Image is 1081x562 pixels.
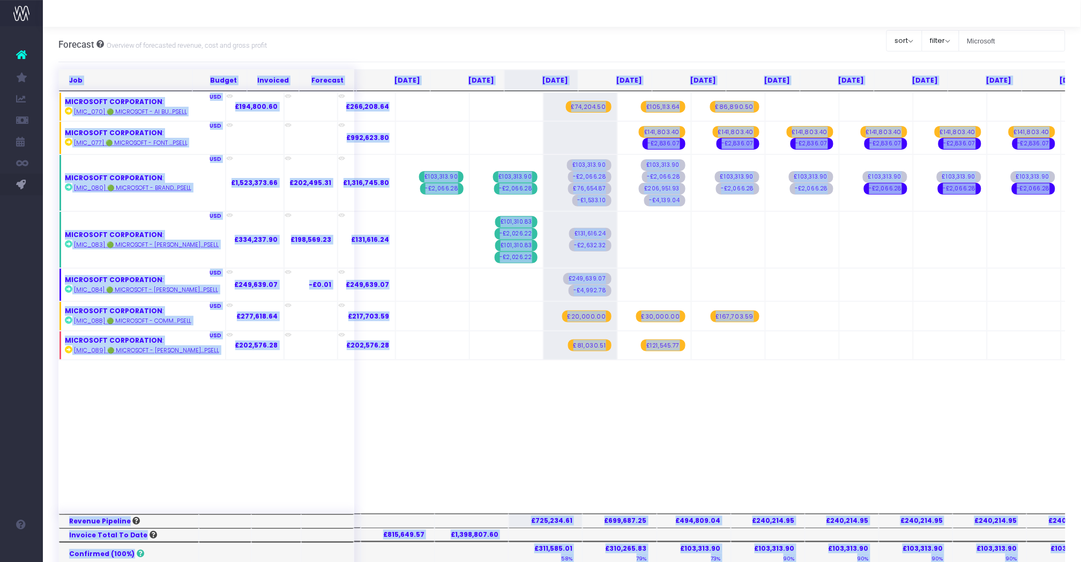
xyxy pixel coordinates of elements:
[569,228,612,240] span: Streamtime Draft Invoice: null – [MIC_083] 🟢 Microsoft - Rolling Thunder Approaches & Sizzles - B...
[348,312,390,321] span: £217,703.59
[578,70,652,91] th: Oct 25: activate to sort column ascending
[65,306,162,315] strong: MICROSOFT CORPORATION
[731,514,805,528] th: £240,214.95
[352,235,390,245] span: £131,616.24
[572,195,612,206] span: Streamtime Draft Invoice: null – [MIC_080] 🟢 Microsoft - Brand Retainer FY26 - Brand - Upsell
[290,178,332,187] strong: £202,495.31
[420,183,464,195] span: Streamtime Invoice: 2425 – [MIC_080] 🟢 Microsoft - Brand Retainer FY26 - Brand - Upsell
[639,126,685,138] span: wayahead Revenue Forecast Item
[210,122,222,130] span: USD
[784,553,795,562] small: 90%
[864,183,907,195] span: wayahead Cost Forecast Item
[347,133,390,143] span: £992,623.80
[637,553,647,562] small: 79%
[639,183,685,195] span: Streamtime Draft Invoice: null – [MIC_080] 🟢 Microsoft - Brand Retainer FY26 - Brand - Upsell - 2
[59,514,199,528] th: Revenue Pipeline
[419,171,464,183] span: Streamtime Invoice: 2424 – [MIC_080] 🟢 Microsoft - Brand Retainer FY26 - Brand - Upsell - 1
[235,102,278,111] strong: £194,800.60
[566,101,612,113] span: wayahead Revenue Forecast Item
[58,39,94,50] span: Forecast
[74,286,219,294] abbr: [MIC_084] 🟢 Microsoft - Rolling Thunder Templates & Guidelines - Brand - Upsell
[344,178,390,188] span: £1,316,745.80
[210,331,222,339] span: USD
[569,285,612,297] span: Streamtime Draft Invoice: null – [MIC_084] 🟢 Microsoft - Rolling Thunder Templates & Guidelines -...
[652,70,726,91] th: Nov 25: activate to sort column ascending
[59,70,192,91] th: Job: activate to sort column ascending
[563,273,612,285] span: Streamtime Draft Invoice: null – [MIC_084] 🟢 Microsoft - Rolling Thunder Templates & Guidelines -...
[74,139,188,147] abbr: [MIC_077] 🟢 Microsoft - Font X - Brand - Upsell
[937,171,981,183] span: Streamtime Draft Invoice: null – [MIC_080] 🟢 Microsoft - Brand Retainer FY26 - Brand - Upsell - 3
[247,70,299,91] th: Invoiced
[74,108,187,116] abbr: [MIC_070] 🟢 Microsoft - AI Business Solutions VI - Brand - Upsell
[953,514,1027,528] th: £240,214.95
[347,341,390,350] span: £202,576.28
[346,280,390,290] span: £249,639.07
[74,346,220,354] abbr: [MIC_089] 🟢 Microsoft - Rolling Thunder - Retainer - Brand - Upsell
[59,154,226,211] td: :
[879,514,953,528] th: £240,214.95
[886,30,922,51] button: sort
[210,269,222,277] span: USD
[948,70,1022,91] th: Mar 26: activate to sort column ascending
[210,212,222,220] span: USD
[641,101,685,113] span: wayahead Revenue Forecast Item
[711,310,759,322] span: wayahead Revenue Forecast Item
[504,70,578,91] th: Sep 25: activate to sort column ascending
[711,553,721,562] small: 73%
[641,159,685,171] span: Streamtime Draft Invoice: null – [MIC_080] 🟢 Microsoft - Brand Retainer FY26 - Brand - Upsell - 4
[1009,126,1055,138] span: wayahead Revenue Forecast Item
[104,39,267,50] small: Overview of forecasted revenue, cost and gross profit
[430,70,504,91] th: Aug 25: activate to sort column ascending
[562,310,612,322] span: wayahead Revenue Forecast Item
[710,101,759,113] span: wayahead Revenue Forecast Item
[643,138,685,150] span: wayahead Cost Forecast Item
[935,126,981,138] span: wayahead Revenue Forecast Item
[74,184,192,192] abbr: [MIC_080] 🟢 Microsoft - Brand Retainer FY26 - Brand - Upsell
[800,70,874,91] th: Jan 26: activate to sort column ascending
[59,331,226,360] td: :
[192,70,248,91] th: Budget
[232,178,278,187] strong: £1,523,373.66
[642,171,685,183] span: Streamtime Draft Invoice: null – [MIC_080] 🟢 Microsoft - Brand Retainer FY26 - Brand - Upsell
[210,93,222,101] span: USD
[787,126,833,138] span: wayahead Revenue Forecast Item
[561,553,572,562] small: 58%
[65,275,162,284] strong: MICROSOFT CORPORATION
[495,216,538,228] span: Streamtime Invoice: 2470 – [MIC_083] 🟢 Microsoft - Rolling Thunder Approaches & Sizzles - Brand -...
[495,240,538,252] span: Streamtime Invoice: 2458 – [MIC_083] 🟢 Microsoft - Rolling Thunder Approaches & Sizzles - Brand -...
[858,553,869,562] small: 90%
[1005,553,1017,562] small: 90%
[1012,138,1055,150] span: wayahead Cost Forecast Item
[931,553,943,562] small: 90%
[435,528,509,542] th: £1,398,807.60
[361,528,435,542] th: £815,649.57
[65,230,162,239] strong: MICROSOFT CORPORATION
[59,211,226,268] td: :
[713,126,759,138] span: wayahead Revenue Forecast Item
[59,92,226,121] td: :
[567,159,612,171] span: Streamtime Draft Invoice: null – [MIC_080] 🟢 Microsoft - Brand Retainer FY26 - Brand - Upsell - 3
[641,339,685,351] span: wayahead Revenue Forecast Item
[568,171,612,183] span: Streamtime Draft Invoice: null – [MIC_080] 🟢 Microsoft - Brand Retainer FY26 - Brand - Upsell
[922,30,959,51] button: filter
[495,228,538,240] span: Streamtime Invoice: 2471 – [MIC_083] 🟢 Microsoft - Rolling Thunder Approaches & Sizzles - Brand -...
[235,235,278,244] strong: £334,237.90
[636,310,685,322] span: wayahead Revenue Forecast Item
[509,514,583,528] th: £725,234.61
[309,280,332,289] strong: -£0.01
[493,171,538,183] span: Streamtime Invoice: 2455 – [MIC_080] 🟢 Microsoft - Brand Retainer FY26 - Brand - Upsell - 2
[874,70,948,91] th: Feb 26: activate to sort column ascending
[715,171,759,183] span: Streamtime Draft Invoice: null – [MIC_080] 🟢 Microsoft - Brand Retainer FY26 - Brand - Upsell - 5
[74,241,219,249] abbr: [MIC_083] 🟢 Microsoft - Rolling Thunder Approaches & Sizzles - Brand - Upsell
[59,268,226,301] td: :
[959,30,1066,51] input: Search...
[726,70,800,91] th: Dec 25: activate to sort column ascending
[346,102,390,112] span: £266,208.64
[861,126,907,138] span: wayahead Revenue Forecast Item
[210,155,222,163] span: USD
[59,528,199,542] th: Invoice Total To Date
